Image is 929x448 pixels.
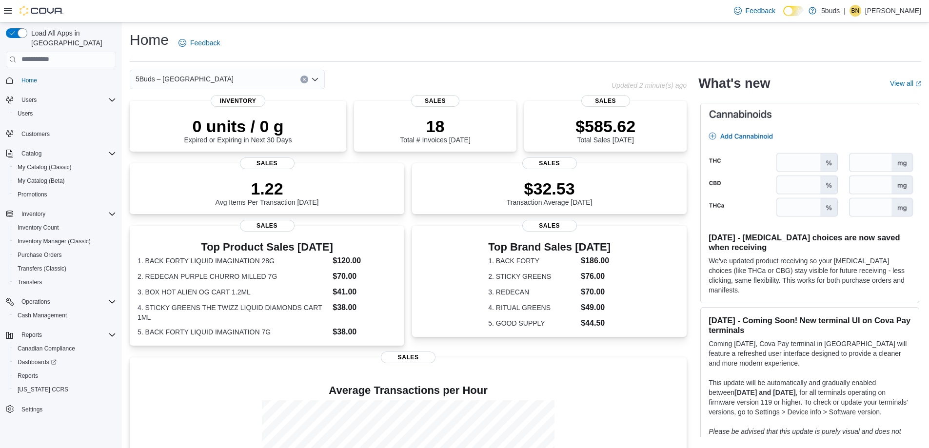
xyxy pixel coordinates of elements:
a: Feedback [175,33,224,53]
p: 18 [400,117,470,136]
span: Inventory Manager (Classic) [18,237,91,245]
button: Reports [18,329,46,341]
span: Inventory Count [18,224,59,232]
span: Operations [18,296,116,308]
span: Home [21,77,37,84]
button: Inventory [18,208,49,220]
button: Inventory [2,207,120,221]
h3: Top Product Sales [DATE] [138,241,396,253]
dd: $76.00 [581,271,611,282]
button: Customers [2,126,120,140]
span: [US_STATE] CCRS [18,386,68,393]
span: Dashboards [14,356,116,368]
a: My Catalog (Classic) [14,161,76,173]
span: Dark Mode [783,16,784,17]
a: Cash Management [14,310,71,321]
button: Operations [2,295,120,309]
span: Users [18,110,33,117]
span: Sales [240,220,295,232]
p: $585.62 [575,117,635,136]
svg: External link [915,81,921,87]
button: Catalog [18,148,45,159]
dd: $49.00 [581,302,611,313]
button: Open list of options [311,76,319,83]
dd: $186.00 [581,255,611,267]
button: Promotions [10,188,120,201]
dt: 5. BACK FORTY LIQUID IMAGINATION 7G [138,327,329,337]
button: Canadian Compliance [10,342,120,355]
span: Customers [21,130,50,138]
div: Transaction Average [DATE] [507,179,593,206]
span: Users [14,108,116,119]
p: | [844,5,846,17]
dd: $38.00 [333,302,396,313]
dt: 1. BACK FORTY [488,256,577,266]
p: Coming [DATE], Cova Pay terminal in [GEOGRAPHIC_DATA] will feature a refreshed user interface des... [709,339,911,368]
div: Total Sales [DATE] [575,117,635,144]
button: Settings [2,402,120,416]
a: Inventory Count [14,222,63,234]
a: Transfers [14,276,46,288]
span: Operations [21,298,50,306]
p: Updated 2 minute(s) ago [612,81,687,89]
span: Inventory [21,210,45,218]
span: Sales [522,220,577,232]
h4: Average Transactions per Hour [138,385,679,396]
dt: 1. BACK FORTY LIQUID IMAGINATION 28G [138,256,329,266]
button: Users [10,107,120,120]
p: 1.22 [216,179,319,198]
span: Canadian Compliance [18,345,75,352]
button: Operations [18,296,54,308]
a: Promotions [14,189,51,200]
button: [US_STATE] CCRS [10,383,120,396]
strong: [DATE] and [DATE] [734,389,795,396]
dd: $41.00 [333,286,396,298]
a: Reports [14,370,42,382]
span: Cash Management [18,312,67,319]
span: My Catalog (Beta) [18,177,65,185]
button: Home [2,73,120,87]
span: Users [21,96,37,104]
span: Load All Apps in [GEOGRAPHIC_DATA] [27,28,116,48]
div: Benjamin Nuesca [850,5,861,17]
button: Reports [10,369,120,383]
a: View allExternal link [890,79,921,87]
div: Avg Items Per Transaction [DATE] [216,179,319,206]
button: Reports [2,328,120,342]
span: Sales [240,157,295,169]
span: Inventory Manager (Classic) [14,235,116,247]
a: Users [14,108,37,119]
dt: 2. STICKY GREENS [488,272,577,281]
span: Feedback [746,6,775,16]
span: 5Buds – [GEOGRAPHIC_DATA] [136,73,234,85]
span: Sales [522,157,577,169]
a: Customers [18,128,54,140]
button: Inventory Manager (Classic) [10,234,120,248]
span: Purchase Orders [14,249,116,261]
span: Transfers (Classic) [14,263,116,274]
span: Settings [21,406,42,413]
img: Cova [20,6,63,16]
span: BN [851,5,860,17]
div: Total # Invoices [DATE] [400,117,470,144]
span: Catalog [21,150,41,157]
a: Feedback [730,1,779,20]
button: Cash Management [10,309,120,322]
span: Transfers [14,276,116,288]
span: Purchase Orders [18,251,62,259]
span: Dashboards [18,358,57,366]
a: Inventory Manager (Classic) [14,235,95,247]
a: Dashboards [10,355,120,369]
span: Sales [411,95,460,107]
span: My Catalog (Beta) [14,175,116,187]
a: Purchase Orders [14,249,66,261]
dd: $70.00 [581,286,611,298]
span: Reports [21,331,42,339]
span: Feedback [190,38,220,48]
a: [US_STATE] CCRS [14,384,72,395]
span: Catalog [18,148,116,159]
span: Home [18,74,116,86]
dd: $44.50 [581,317,611,329]
p: 5buds [821,5,840,17]
dt: 3. REDECAN [488,287,577,297]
